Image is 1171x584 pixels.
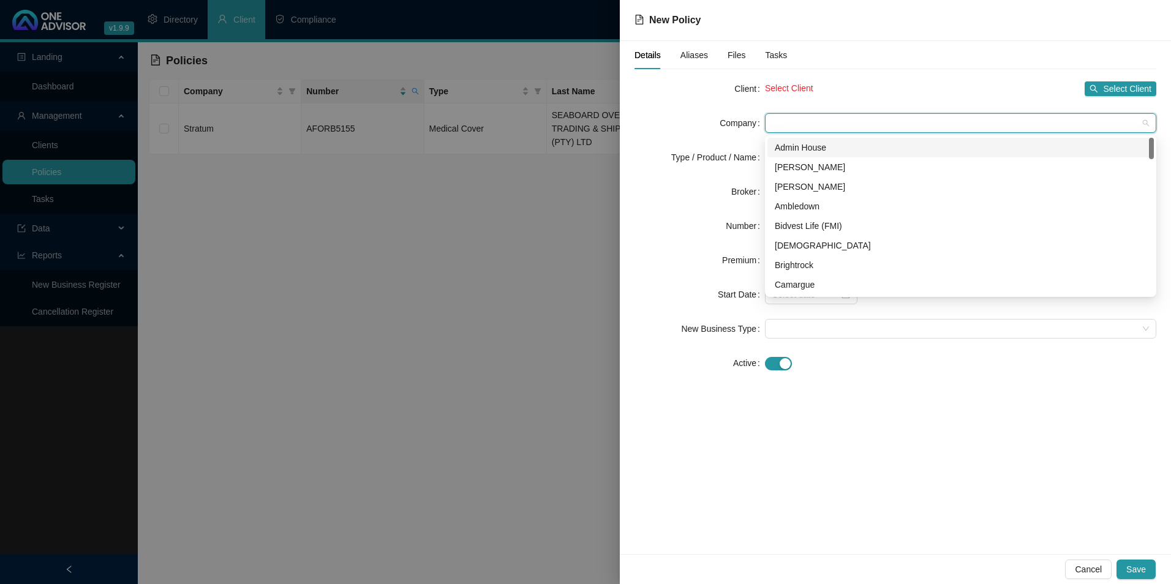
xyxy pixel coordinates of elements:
span: Aliases [680,51,708,59]
div: [DEMOGRAPHIC_DATA] [775,239,1147,252]
div: Brightrock [767,255,1154,275]
div: Ambledown [767,197,1154,216]
label: Broker [731,182,765,201]
span: Save [1126,563,1146,576]
span: Cancel [1075,563,1102,576]
div: Bonitas [767,236,1154,255]
span: Select Client [1103,82,1151,95]
span: search [1090,84,1098,93]
button: Cancel [1065,560,1112,579]
label: New Business Type [681,319,765,339]
div: Alexander Forbes [767,157,1154,177]
div: [PERSON_NAME] [775,180,1147,193]
div: [PERSON_NAME] [775,160,1147,174]
span: Tasks [766,51,788,59]
label: Company [720,113,765,133]
div: Camargue [775,278,1147,291]
div: Bidvest Life (FMI) [775,219,1147,233]
button: Select Client [1085,81,1156,96]
div: Bidvest Life (FMI) [767,216,1154,236]
span: Files [728,51,746,59]
div: Camargue [767,275,1154,294]
label: Active [733,353,765,373]
label: Premium [722,250,765,270]
label: Type / Product / Name [671,148,765,167]
label: Client [734,79,765,99]
button: Save [1116,560,1156,579]
span: file-text [634,15,644,24]
span: Select Client [765,83,813,93]
div: Allan Gray [767,177,1154,197]
label: Start Date [718,285,765,304]
div: Ambledown [775,200,1147,213]
span: Details [634,51,661,59]
label: Number [726,216,765,236]
div: Admin House [775,141,1147,154]
div: Admin House [767,138,1154,157]
span: New Policy [649,15,701,25]
div: Brightrock [775,258,1147,272]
